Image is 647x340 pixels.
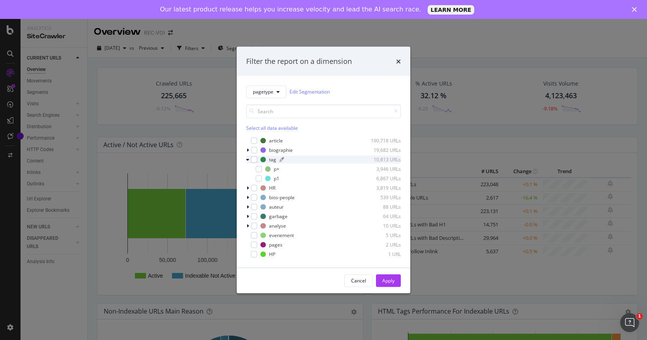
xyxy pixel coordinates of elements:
a: Edit Segmentation [290,88,330,96]
div: HP [269,251,275,258]
input: Search [246,104,401,118]
div: evenement [269,232,294,239]
div: 3,946 URLs [362,166,401,172]
div: 64 URLs [362,213,401,220]
div: 190,718 URLs [362,137,401,144]
div: Filter the report on a dimension [246,56,352,67]
span: pagetype [253,88,273,95]
iframe: Intercom live chat [620,313,639,332]
span: 1 [636,313,643,319]
div: 2 URLs [362,241,401,248]
div: biographie [269,147,293,153]
div: bios-people [269,194,295,201]
div: 539 URLs [362,194,401,201]
a: LEARN MORE [428,5,475,15]
button: pagetype [246,85,286,98]
div: HR [269,185,275,191]
div: 88 URLs [362,204,401,210]
div: modal [237,47,410,293]
div: Fermer [632,7,640,12]
div: Our latest product release helps you increase velocity and lead the AI search race. [160,6,421,13]
div: 3,819 URLs [362,185,401,191]
div: auteur [269,204,284,210]
div: 10,813 URLs [362,156,401,163]
div: 5 URLs [362,232,401,239]
div: article [269,137,283,144]
div: tag [269,156,276,163]
div: Select all data available [246,124,401,131]
div: 6,867 URLs [362,175,401,182]
div: 10 URLs [362,222,401,229]
div: Apply [382,277,395,284]
button: Apply [376,274,401,287]
div: 19,682 URLs [362,147,401,153]
div: analyse [269,222,286,229]
div: times [396,56,401,67]
div: pages [269,241,282,248]
div: 1 URL [362,251,401,258]
div: p+ [274,166,279,172]
div: p1 [274,175,279,182]
button: Cancel [344,274,373,287]
div: garbage [269,213,288,220]
div: Cancel [351,277,366,284]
